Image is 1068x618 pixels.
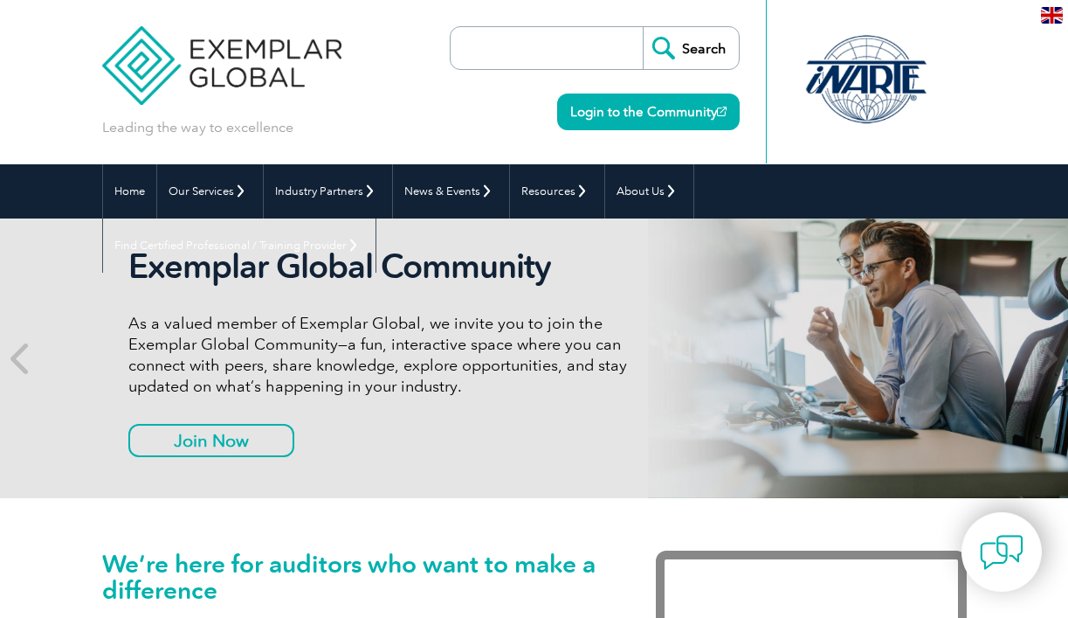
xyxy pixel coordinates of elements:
[157,164,263,219] a: Our Services
[103,219,376,273] a: Find Certified Professional / Training Provider
[557,94,740,130] a: Login to the Community
[510,164,604,219] a: Resources
[393,164,509,219] a: News & Events
[102,551,603,603] h1: We’re here for auditors who want to make a difference
[605,164,693,219] a: About Us
[264,164,392,219] a: Industry Partners
[1041,7,1063,24] img: en
[128,313,665,397] p: As a valued member of Exemplar Global, we invite you to join the Exemplar Global Community—a fun,...
[102,118,293,137] p: Leading the way to excellence
[717,107,727,116] img: open_square.png
[980,531,1023,574] img: contact-chat.png
[643,27,739,69] input: Search
[128,424,294,457] a: Join Now
[103,164,156,219] a: Home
